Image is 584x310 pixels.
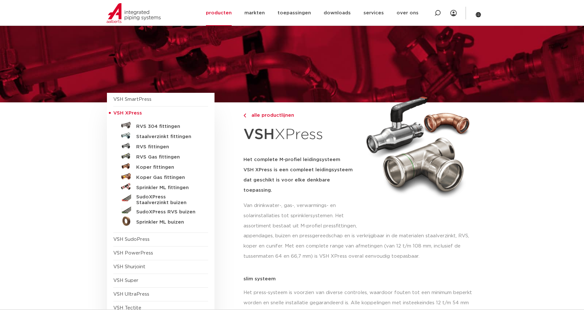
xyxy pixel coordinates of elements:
[113,251,153,255] a: VSH PowerPress
[113,181,208,192] a: Sprinkler ML fittingen
[113,292,149,297] a: VSH UltraPress
[243,155,359,196] h5: Het complete M-profiel leidingsysteem VSH XPress is een compleet leidingsysteem dat geschikt is v...
[136,175,199,181] h5: Koper Gas fittingen
[136,154,199,160] h5: RVS Gas fittingen
[248,113,294,118] span: alle productlijnen
[113,141,208,151] a: RVS fittingen
[113,130,208,141] a: Staalverzinkt fittingen
[113,161,208,171] a: Koper fittingen
[113,97,151,102] a: VSH SmartPress
[113,216,208,226] a: Sprinkler ML buizen
[136,209,199,215] h5: SudoXPress RVS buizen
[113,264,145,269] a: VSH Shurjoint
[113,237,150,242] a: VSH SudoPress
[243,114,246,118] img: chevron-right.svg
[243,277,477,281] p: slim systeem
[136,219,199,225] h5: Sprinkler ML buizen
[113,111,142,115] span: VSH XPress
[113,151,208,161] a: RVS Gas fittingen
[243,122,359,147] h1: XPress
[113,192,208,206] a: SudoXPress Staalverzinkt buizen
[113,120,208,130] a: RVS 304 fittingen
[113,278,138,283] a: VSH Super
[243,127,275,142] strong: VSH
[113,171,208,181] a: Koper Gas fittingen
[243,201,359,231] p: Van drinkwater-, gas-, verwarmings- en solarinstallaties tot sprinklersystemen. Het assortiment b...
[113,206,208,216] a: SudoXPress RVS buizen
[136,165,199,170] h5: Koper fittingen
[243,112,359,119] a: alle productlijnen
[136,194,199,206] h5: SudoXPress Staalverzinkt buizen
[136,185,199,191] h5: Sprinkler ML fittingen
[136,134,199,140] h5: Staalverzinkt fittingen
[136,124,199,129] h5: RVS 304 fittingen
[243,231,477,262] p: appendages, buizen en pressgereedschap en is verkrijgbaar in de materialen staalverzinkt, RVS, ko...
[136,144,199,150] h5: RVS fittingen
